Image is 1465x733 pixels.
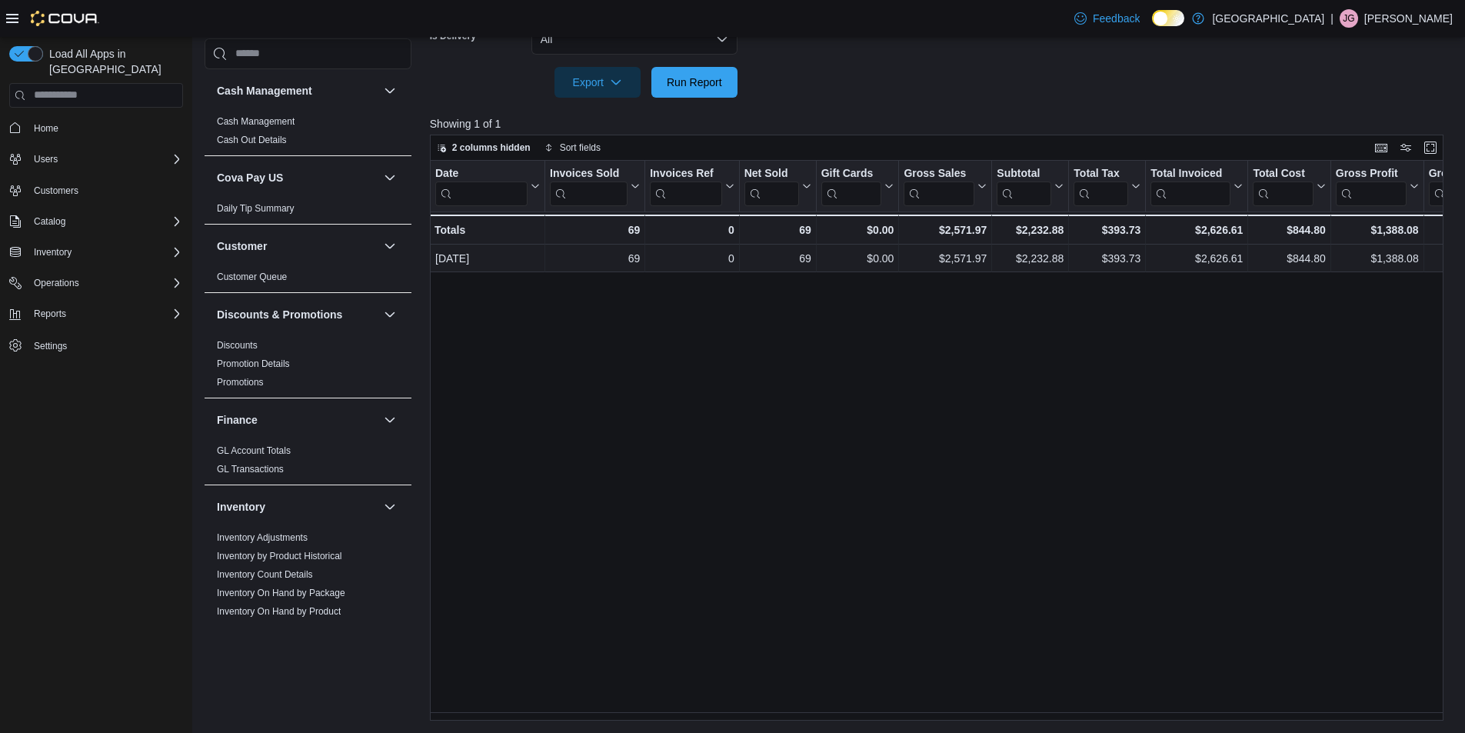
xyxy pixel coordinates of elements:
div: Gift Cards [821,166,881,181]
nav: Complex example [9,111,183,397]
div: Invoices Sold [550,166,628,205]
div: 0 [650,221,734,239]
div: Subtotal [997,166,1051,181]
button: Reports [28,305,72,323]
div: $0.00 [821,221,894,239]
div: Total Tax [1074,166,1128,181]
div: $2,571.97 [904,249,987,268]
button: Cova Pay US [217,170,378,185]
span: Cash Out Details [217,134,287,146]
div: Gross Sales [904,166,974,181]
span: Operations [28,274,183,292]
button: Inventory [28,243,78,262]
div: $844.80 [1253,249,1325,268]
span: Inventory Count Details [217,568,313,581]
button: Gross Sales [904,166,987,205]
h3: Discounts & Promotions [217,307,342,322]
button: Sort fields [538,138,607,157]
div: [DATE] [435,249,540,268]
span: Reports [34,308,66,320]
span: Customers [28,181,183,200]
h3: Cash Management [217,83,312,98]
div: 69 [550,221,640,239]
button: Total Invoiced [1150,166,1243,205]
div: Date [435,166,528,205]
button: Inventory [3,242,189,263]
span: Inventory On Hand by Package [217,587,345,599]
div: Net Sold [744,166,798,181]
a: Daily Tip Summary [217,203,295,214]
div: Finance [205,441,411,485]
h3: Inventory [217,499,265,515]
div: $2,232.88 [997,221,1064,239]
span: Reports [28,305,183,323]
div: Gift Card Sales [821,166,881,205]
button: Discounts & Promotions [381,305,399,324]
button: 2 columns hidden [431,138,537,157]
span: 2 columns hidden [452,142,531,154]
button: Users [3,148,189,170]
span: Home [34,122,58,135]
span: Load All Apps in [GEOGRAPHIC_DATA] [43,46,183,77]
div: 69 [550,249,640,268]
div: Subtotal [997,166,1051,205]
div: Invoices Ref [650,166,721,181]
a: Inventory On Hand by Package [217,588,345,598]
button: Cash Management [381,82,399,100]
div: Net Sold [744,166,798,205]
div: Invoices Sold [550,166,628,181]
a: Cash Out Details [217,135,287,145]
span: Inventory On Hand by Product [217,605,341,618]
button: Subtotal [997,166,1064,205]
span: Inventory by Product Historical [217,550,342,562]
span: Inventory [28,243,183,262]
div: Cova Pay US [205,199,411,224]
a: Promotion Details [217,358,290,369]
button: Users [28,150,64,168]
span: GL Transactions [217,463,284,475]
div: 69 [744,221,811,239]
div: $2,232.88 [997,249,1064,268]
span: Settings [34,340,67,352]
div: Total Tax [1074,166,1128,205]
h3: Cova Pay US [217,170,283,185]
div: Jesus Gonzalez [1340,9,1358,28]
button: Home [3,117,189,139]
div: $0.00 [821,249,894,268]
button: Finance [217,412,378,428]
span: Inventory Adjustments [217,531,308,544]
div: Invoices Ref [650,166,721,205]
a: Inventory Count Details [217,569,313,580]
button: Reports [3,303,189,325]
span: Inventory [34,246,72,258]
a: Customer Queue [217,272,287,282]
button: Cash Management [217,83,378,98]
p: | [1330,9,1333,28]
span: Catalog [28,212,183,231]
button: Settings [3,334,189,356]
button: Inventory [217,499,378,515]
button: Catalog [28,212,72,231]
span: Dark Mode [1152,26,1153,27]
h3: Finance [217,412,258,428]
div: Totals [435,221,540,239]
button: All [531,24,737,55]
div: Gross Profit [1336,166,1407,181]
div: Total Invoiced [1150,166,1230,205]
button: Net Sold [744,166,811,205]
button: Run Report [651,67,737,98]
a: Inventory Adjustments [217,532,308,543]
button: Operations [28,274,85,292]
button: Total Cost [1253,166,1325,205]
button: Inventory [381,498,399,516]
span: Export [564,67,631,98]
div: Total Cost [1253,166,1313,205]
div: Customer [205,268,411,292]
span: Users [34,153,58,165]
a: Customers [28,182,85,200]
a: Cash Management [217,116,295,127]
span: Operations [34,277,79,289]
span: JG [1343,9,1354,28]
button: Finance [381,411,399,429]
span: Feedback [1093,11,1140,26]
